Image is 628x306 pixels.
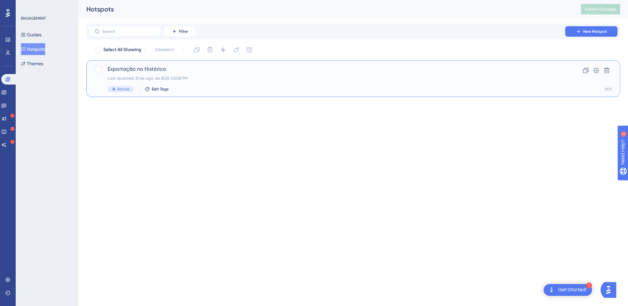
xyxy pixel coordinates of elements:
[565,26,618,37] button: New Hotspot
[152,86,169,92] span: Edit Tags
[86,5,565,14] div: Hotspots
[548,286,555,294] img: launcher-image-alternative-text
[145,86,169,92] button: Edit Tags
[605,87,612,92] div: PDT
[103,46,141,54] span: Select All Showing
[581,4,620,14] button: Publish Changes
[601,280,620,300] iframe: UserGuiding AI Assistant Launcher
[149,44,180,56] button: Deselect
[544,284,592,296] div: Open Get Started! checklist, remaining modules: 1
[179,29,188,34] span: Filter
[102,29,155,34] input: Search
[117,86,129,92] span: Active
[586,282,592,288] div: 1
[558,286,587,294] div: Get Started!
[21,58,43,69] button: Themes
[21,16,46,21] div: ENGAGEMENT
[585,7,616,12] span: Publish Changes
[45,3,47,9] div: 3
[583,29,607,34] span: New Hotspot
[164,26,196,37] button: Filter
[155,46,174,54] span: Deselect
[15,2,41,10] span: Need Help?
[21,43,45,55] button: Hotspots
[21,29,42,41] button: Guides
[108,76,547,81] div: Last Updated: 21 de ago. de 2025 03:08 PM
[108,65,547,73] span: Exportação no Histórico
